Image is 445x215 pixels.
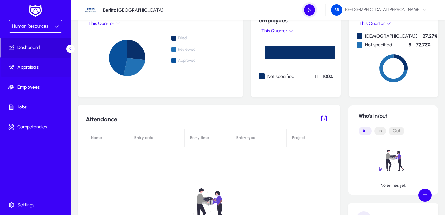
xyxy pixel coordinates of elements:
img: 34.jpg [84,4,97,16]
span: This Quarter [358,21,386,26]
h4: 27.27% [423,33,437,39]
span: Dashboard [1,44,71,51]
p: Not specified [267,74,294,79]
p: No entries yet. [381,183,406,188]
a: Employees [1,77,72,97]
img: 168.png [331,4,342,16]
a: Competencies [1,117,72,137]
a: Jobs [1,97,72,117]
h1: Who's In/out [359,113,428,119]
img: no-data.svg [367,143,420,178]
span: Approved [171,58,200,64]
h5: Attendance [86,116,117,123]
span: This Quarter [87,21,116,26]
span: Settings [1,202,72,208]
span: Competencies [1,124,72,130]
span: Jobs [1,104,72,110]
button: This Quarter [357,20,392,28]
button: In [374,127,386,135]
span: Human Resources [12,23,48,29]
mat-button-toggle-group: Font Style [359,124,428,138]
button: Out [389,127,404,135]
a: Settings [1,195,72,215]
img: white-logo.png [27,4,44,18]
span: Appraisals [1,64,72,71]
div: FEMALE-legend [357,33,430,39]
span: Reviewed [178,47,200,52]
h4: 72.73% [416,42,430,48]
span: Approved [178,58,200,63]
a: Appraisals [1,58,72,77]
span: Filled [178,36,200,41]
div: Not specified-legend [357,42,430,48]
span: This Quarter [260,28,289,34]
span: [GEOGRAPHIC_DATA] [PERSON_NAME] [331,4,426,16]
p: Not specified [365,42,392,48]
button: [GEOGRAPHIC_DATA] [PERSON_NAME] [326,4,432,16]
path: Not specified 11 [265,46,335,59]
p: [DEMOGRAPHIC_DATA] [365,33,415,39]
h4: 11 [315,74,318,79]
h4: 8 [409,42,411,48]
h4: 100% [323,74,333,79]
span: Employees [1,84,72,91]
span: Reviewed [171,47,200,53]
h4: 3 [415,33,417,39]
button: All [359,127,372,135]
button: This Quarter [86,20,122,28]
span: Filled [171,36,200,42]
button: This Quarter [259,27,295,35]
div: Not specified-legend [259,73,333,79]
p: Berlitz [GEOGRAPHIC_DATA] [103,7,163,13]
